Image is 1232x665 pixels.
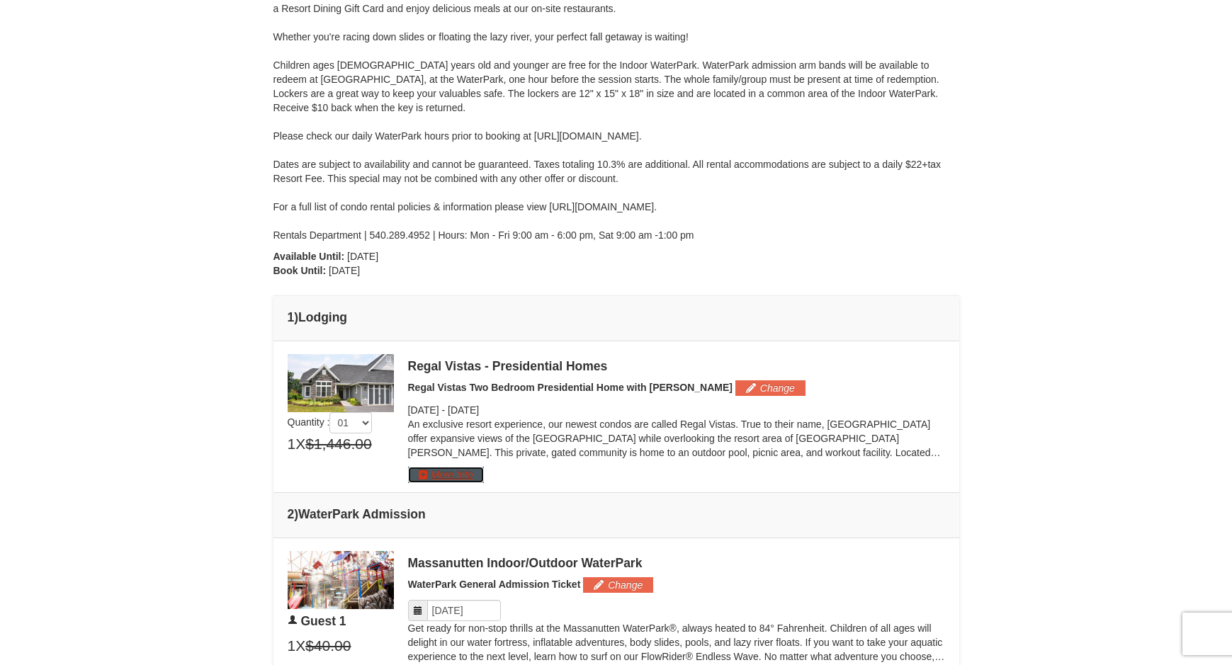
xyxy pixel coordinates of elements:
[288,354,394,412] img: 19218991-1-902409a9.jpg
[408,467,484,482] button: More Info
[583,577,653,593] button: Change
[288,433,296,455] span: 1
[305,433,371,455] span: $1,446.00
[288,551,394,609] img: 6619917-1403-22d2226d.jpg
[300,614,346,628] span: Guest 1
[408,382,733,393] span: Regal Vistas Two Bedroom Presidential Home with [PERSON_NAME]
[294,310,298,324] span: )
[448,404,479,416] span: [DATE]
[273,265,327,276] strong: Book Until:
[273,251,345,262] strong: Available Until:
[329,265,360,276] span: [DATE]
[735,380,806,396] button: Change
[288,635,296,657] span: 1
[288,507,945,521] h4: 2 WaterPark Admission
[441,404,445,416] span: -
[294,507,298,521] span: )
[295,635,305,657] span: X
[408,404,439,416] span: [DATE]
[288,416,373,428] span: Quantity :
[305,635,351,657] span: $40.00
[408,417,945,460] p: An exclusive resort experience, our newest condos are called Regal Vistas. True to their name, [G...
[408,359,945,373] div: Regal Vistas - Presidential Homes
[408,556,945,570] div: Massanutten Indoor/Outdoor WaterPark
[347,251,378,262] span: [DATE]
[288,310,945,324] h4: 1 Lodging
[408,621,945,664] p: Get ready for non-stop thrills at the Massanutten WaterPark®, always heated to 84° Fahrenheit. Ch...
[408,579,581,590] span: WaterPark General Admission Ticket
[295,433,305,455] span: X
